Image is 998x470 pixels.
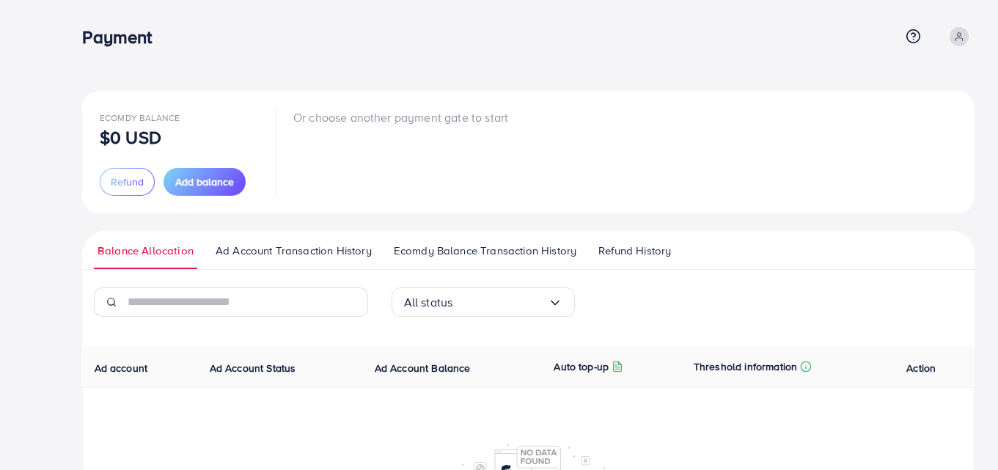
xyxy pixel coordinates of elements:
[164,168,246,196] button: Add balance
[100,128,161,146] p: $0 USD
[210,361,296,375] span: Ad Account Status
[95,361,148,375] span: Ad account
[293,109,508,126] p: Or choose another payment gate to start
[906,361,936,375] span: Action
[100,168,155,196] button: Refund
[554,358,609,375] p: Auto top-up
[404,291,453,314] span: All status
[452,291,547,314] input: Search for option
[98,243,194,259] span: Balance Allocation
[100,111,180,124] span: Ecomdy Balance
[394,243,576,259] span: Ecomdy Balance Transaction History
[598,243,671,259] span: Refund History
[175,175,234,189] span: Add balance
[375,361,471,375] span: Ad Account Balance
[216,243,372,259] span: Ad Account Transaction History
[111,175,144,189] span: Refund
[694,358,797,375] p: Threshold information
[82,26,164,48] h3: Payment
[392,287,575,317] div: Search for option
